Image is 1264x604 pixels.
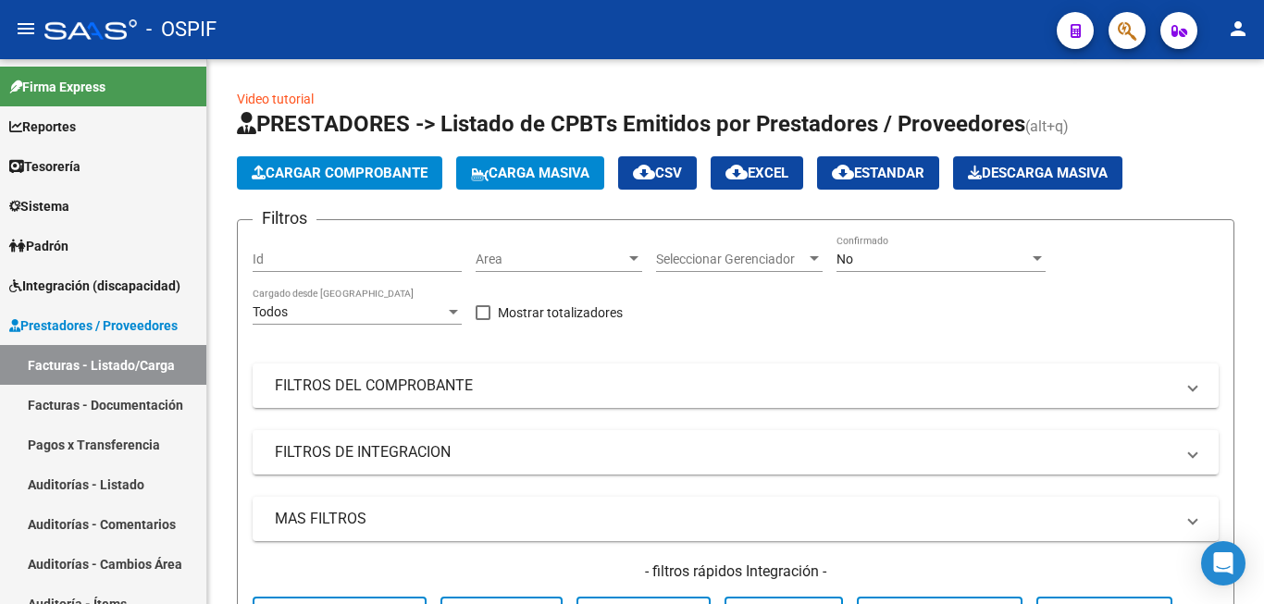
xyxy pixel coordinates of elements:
[968,165,1108,181] span: Descarga Masiva
[9,156,81,177] span: Tesorería
[618,156,697,190] button: CSV
[836,252,853,266] span: No
[275,376,1174,396] mat-panel-title: FILTROS DEL COMPROBANTE
[471,165,589,181] span: Carga Masiva
[9,117,76,137] span: Reportes
[253,205,316,231] h3: Filtros
[656,252,806,267] span: Seleccionar Gerenciador
[237,92,314,106] a: Video tutorial
[15,18,37,40] mat-icon: menu
[275,442,1174,462] mat-panel-title: FILTROS DE INTEGRACION
[711,156,803,190] button: EXCEL
[9,196,69,216] span: Sistema
[1201,541,1245,586] div: Open Intercom Messenger
[832,161,854,183] mat-icon: cloud_download
[9,236,68,256] span: Padrón
[633,161,655,183] mat-icon: cloud_download
[275,509,1174,529] mat-panel-title: MAS FILTROS
[725,165,788,181] span: EXCEL
[237,111,1025,137] span: PRESTADORES -> Listado de CPBTs Emitidos por Prestadores / Proveedores
[237,156,442,190] button: Cargar Comprobante
[253,430,1219,475] mat-expansion-panel-header: FILTROS DE INTEGRACION
[252,165,428,181] span: Cargar Comprobante
[456,156,604,190] button: Carga Masiva
[498,302,623,324] span: Mostrar totalizadores
[9,77,105,97] span: Firma Express
[1227,18,1249,40] mat-icon: person
[832,165,924,181] span: Estandar
[633,165,682,181] span: CSV
[253,561,1219,582] h4: - filtros rápidos Integración -
[9,315,178,336] span: Prestadores / Proveedores
[817,156,939,190] button: Estandar
[253,304,288,319] span: Todos
[1025,117,1069,135] span: (alt+q)
[953,156,1122,190] button: Descarga Masiva
[9,276,180,296] span: Integración (discapacidad)
[146,9,217,50] span: - OSPIF
[725,161,748,183] mat-icon: cloud_download
[253,497,1219,541] mat-expansion-panel-header: MAS FILTROS
[253,364,1219,408] mat-expansion-panel-header: FILTROS DEL COMPROBANTE
[476,252,626,267] span: Area
[953,156,1122,190] app-download-masive: Descarga masiva de comprobantes (adjuntos)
